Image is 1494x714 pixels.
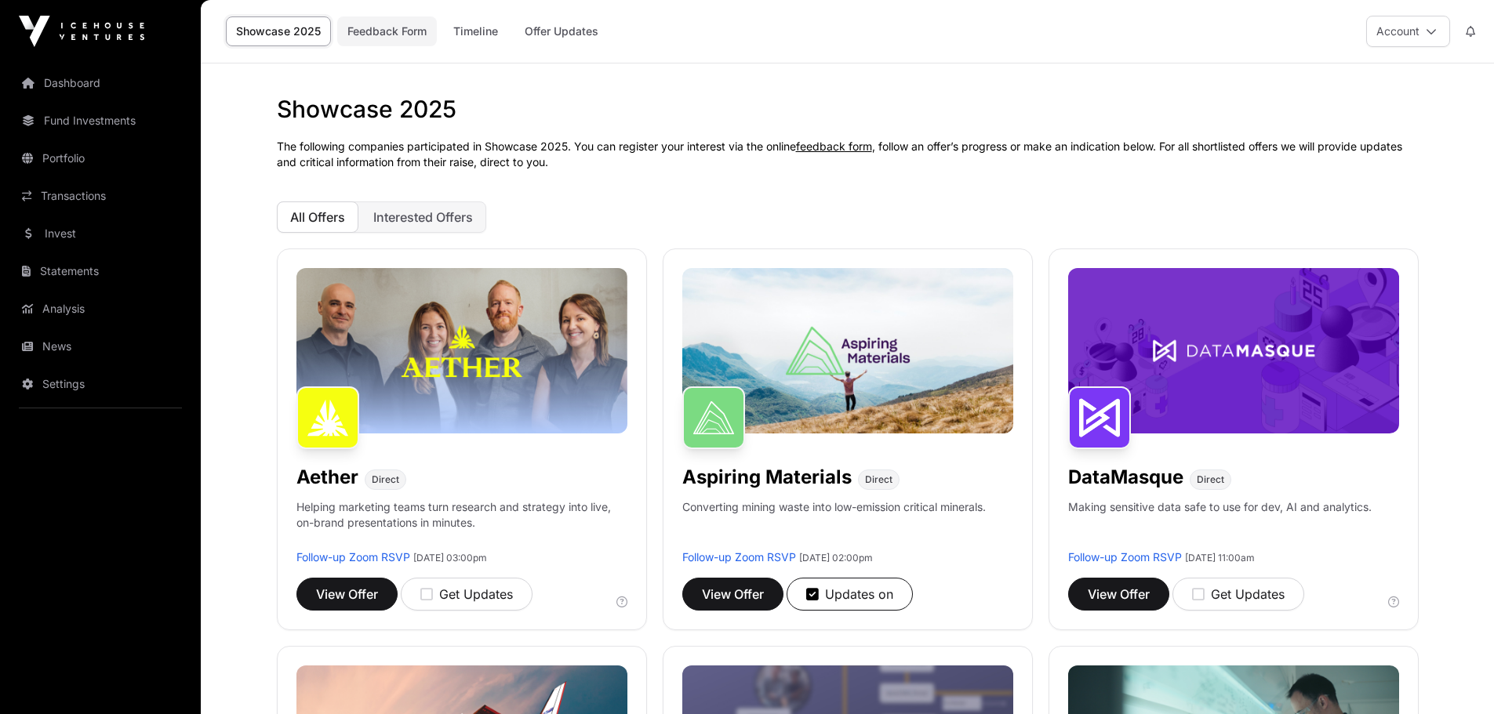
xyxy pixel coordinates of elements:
[296,578,398,611] button: View Offer
[296,499,627,549] p: Helping marketing teams turn research and strategy into live, on-brand presentations in minutes.
[682,386,745,449] img: Aspiring Materials
[865,473,892,486] span: Direct
[1192,585,1285,603] div: Get Updates
[19,16,144,47] img: Icehouse Ventures Logo
[1068,550,1182,564] a: Follow-up Zoom RSVP
[13,103,188,138] a: Fund Investments
[13,367,188,401] a: Settings
[1366,16,1450,47] button: Account
[1088,585,1150,603] span: View Offer
[277,201,358,233] button: All Offers
[682,268,1013,433] img: Aspiring-Banner.jpg
[277,139,1419,170] p: The following companies participated in Showcase 2025. You can register your interest via the onl...
[682,578,783,611] button: View Offer
[1416,639,1494,714] iframe: Chat Widget
[373,209,473,225] span: Interested Offers
[787,578,913,611] button: Updates on
[13,292,188,326] a: Analysis
[290,209,345,225] span: All Offers
[13,179,188,213] a: Transactions
[1185,552,1255,564] span: [DATE] 11:00am
[1068,268,1399,433] img: DataMasque-Banner.jpg
[443,16,508,46] a: Timeline
[514,16,609,46] a: Offer Updates
[806,585,893,603] div: Updates on
[226,16,331,46] a: Showcase 2025
[401,578,533,611] button: Get Updates
[13,254,188,288] a: Statements
[1068,386,1131,449] img: DataMasque
[13,141,188,176] a: Portfolio
[296,386,359,449] img: Aether
[702,585,764,603] span: View Offer
[13,329,188,364] a: News
[1068,499,1372,549] p: Making sensitive data safe to use for dev, AI and analytics.
[796,140,872,153] a: feedback form
[360,201,486,233] button: Interested Offers
[682,465,852,490] h1: Aspiring Materials
[296,550,410,564] a: Follow-up Zoom RSVP
[296,465,358,490] h1: Aether
[337,16,437,46] a: Feedback Form
[1068,578,1169,611] button: View Offer
[682,499,986,549] p: Converting mining waste into low-emission critical minerals.
[413,552,487,564] span: [DATE] 03:00pm
[13,216,188,251] a: Invest
[372,473,399,486] span: Direct
[682,550,796,564] a: Follow-up Zoom RSVP
[277,95,1419,123] h1: Showcase 2025
[420,585,513,603] div: Get Updates
[1172,578,1304,611] button: Get Updates
[316,585,378,603] span: View Offer
[296,268,627,433] img: Aether-Banner.jpg
[799,552,873,564] span: [DATE] 02:00pm
[1068,465,1183,490] h1: DataMasque
[13,66,188,100] a: Dashboard
[1197,473,1224,486] span: Direct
